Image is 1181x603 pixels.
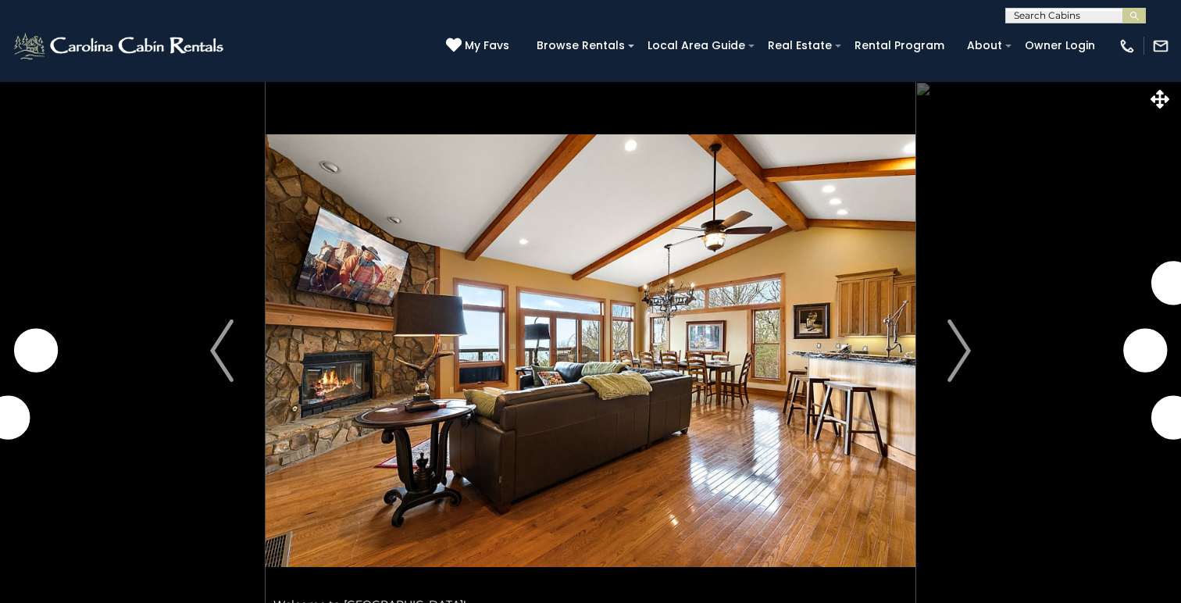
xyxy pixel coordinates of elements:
[959,34,1010,58] a: About
[12,30,228,62] img: White-1-2.png
[465,37,509,54] span: My Favs
[529,34,633,58] a: Browse Rentals
[210,319,234,382] img: arrow
[1017,34,1103,58] a: Owner Login
[947,319,971,382] img: arrow
[760,34,840,58] a: Real Estate
[640,34,753,58] a: Local Area Guide
[1152,37,1169,55] img: mail-regular-white.png
[446,37,513,55] a: My Favs
[1119,37,1136,55] img: phone-regular-white.png
[847,34,952,58] a: Rental Program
